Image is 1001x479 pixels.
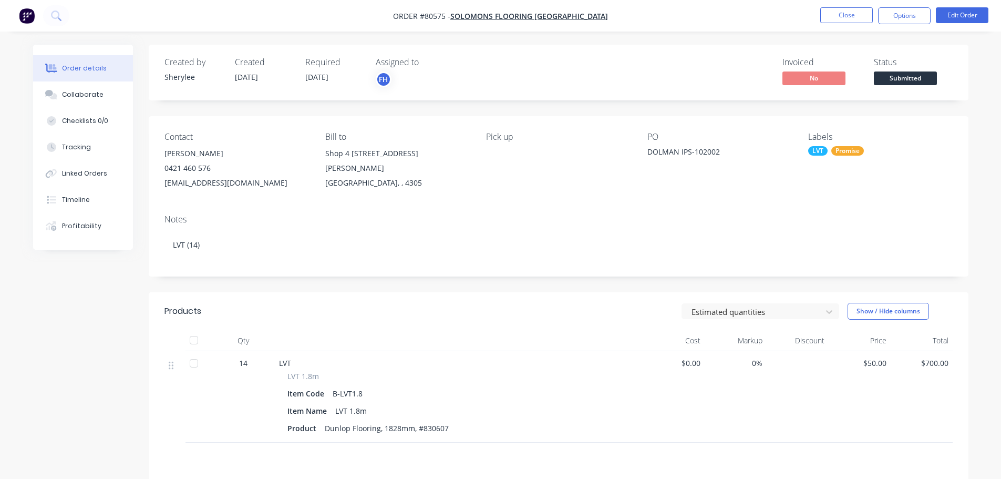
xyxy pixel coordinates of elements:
div: LVT (14) [164,229,953,261]
div: Collaborate [62,90,104,99]
button: Profitability [33,213,133,239]
div: Product [287,421,321,436]
div: LVT 1.8m [331,403,371,419]
div: PO [647,132,791,142]
button: Tracking [33,134,133,160]
div: Required [305,57,363,67]
span: $700.00 [895,358,948,369]
span: [DATE] [235,72,258,82]
div: 0421 460 576 [164,161,308,176]
span: No [782,72,845,85]
div: Contact [164,132,308,142]
span: $50.00 [833,358,886,369]
div: Item Code [287,386,328,401]
span: 14 [239,358,247,369]
div: Bill to [325,132,469,142]
div: Total [891,330,953,351]
div: Checklists 0/0 [62,116,108,126]
div: Item Name [287,403,331,419]
div: Invoiced [782,57,861,67]
div: Pick up [486,132,630,142]
div: [PERSON_NAME] [164,146,308,161]
button: Options [878,7,931,24]
div: Labels [808,132,952,142]
div: Dunlop Flooring, 1828mm, #830607 [321,421,453,436]
div: Notes [164,215,953,225]
span: LVT 1.8m [287,371,319,382]
div: Price [829,330,891,351]
img: Factory [19,8,35,24]
div: Created by [164,57,222,67]
button: Collaborate [33,81,133,108]
div: Cost [643,330,705,351]
div: B-LVT1.8 [328,386,367,401]
div: Shop 4 [STREET_ADDRESS][PERSON_NAME][GEOGRAPHIC_DATA], , 4305 [325,146,469,190]
span: LVT [279,358,291,368]
button: Close [820,7,873,23]
button: Checklists 0/0 [33,108,133,134]
div: Qty [212,330,275,351]
span: Submitted [874,72,937,85]
button: FH [376,72,391,87]
div: Status [874,57,953,67]
span: Order #80575 - [393,11,450,21]
button: Timeline [33,187,133,213]
button: Show / Hide columns [848,303,929,320]
div: DOLMAN IPS-102002 [647,146,779,161]
div: [EMAIL_ADDRESS][DOMAIN_NAME] [164,176,308,190]
div: Assigned to [376,57,481,67]
button: Linked Orders [33,160,133,187]
div: Discount [767,330,829,351]
div: Profitability [62,221,101,231]
span: 0% [709,358,762,369]
div: Promise [831,146,864,156]
div: Sherylee [164,72,222,83]
div: Markup [705,330,767,351]
div: Shop 4 [STREET_ADDRESS][PERSON_NAME] [325,146,469,176]
a: Solomons Flooring [GEOGRAPHIC_DATA] [450,11,608,21]
div: [GEOGRAPHIC_DATA], , 4305 [325,176,469,190]
button: Order details [33,55,133,81]
div: Timeline [62,195,90,205]
button: Edit Order [936,7,988,23]
div: Created [235,57,293,67]
div: [PERSON_NAME]0421 460 576[EMAIL_ADDRESS][DOMAIN_NAME] [164,146,308,190]
div: Tracking [62,142,91,152]
div: Linked Orders [62,169,107,178]
div: Products [164,305,201,318]
span: [DATE] [305,72,328,82]
button: Submitted [874,72,937,87]
div: LVT [808,146,828,156]
span: $0.00 [647,358,700,369]
div: Order details [62,64,107,73]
